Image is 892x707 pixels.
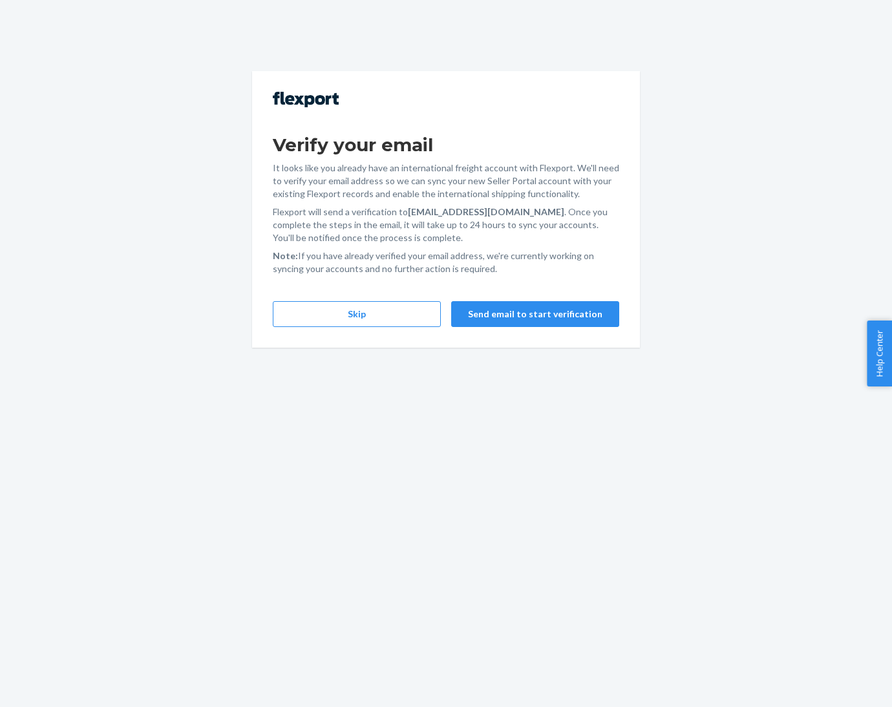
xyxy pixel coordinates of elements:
[273,301,441,327] button: Skip
[273,162,619,200] p: It looks like you already have an international freight account with Flexport. We'll need to veri...
[273,133,619,156] h1: Verify your email
[273,250,298,261] strong: Note:
[867,321,892,386] button: Help Center
[273,92,339,107] img: Flexport logo
[273,249,619,275] p: If you have already verified your email address, we're currently working on syncing your accounts...
[451,301,619,327] button: Send email to start verification
[408,206,564,217] strong: [EMAIL_ADDRESS][DOMAIN_NAME]
[273,206,619,244] p: Flexport will send a verification to . Once you complete the steps in the email, it will take up ...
